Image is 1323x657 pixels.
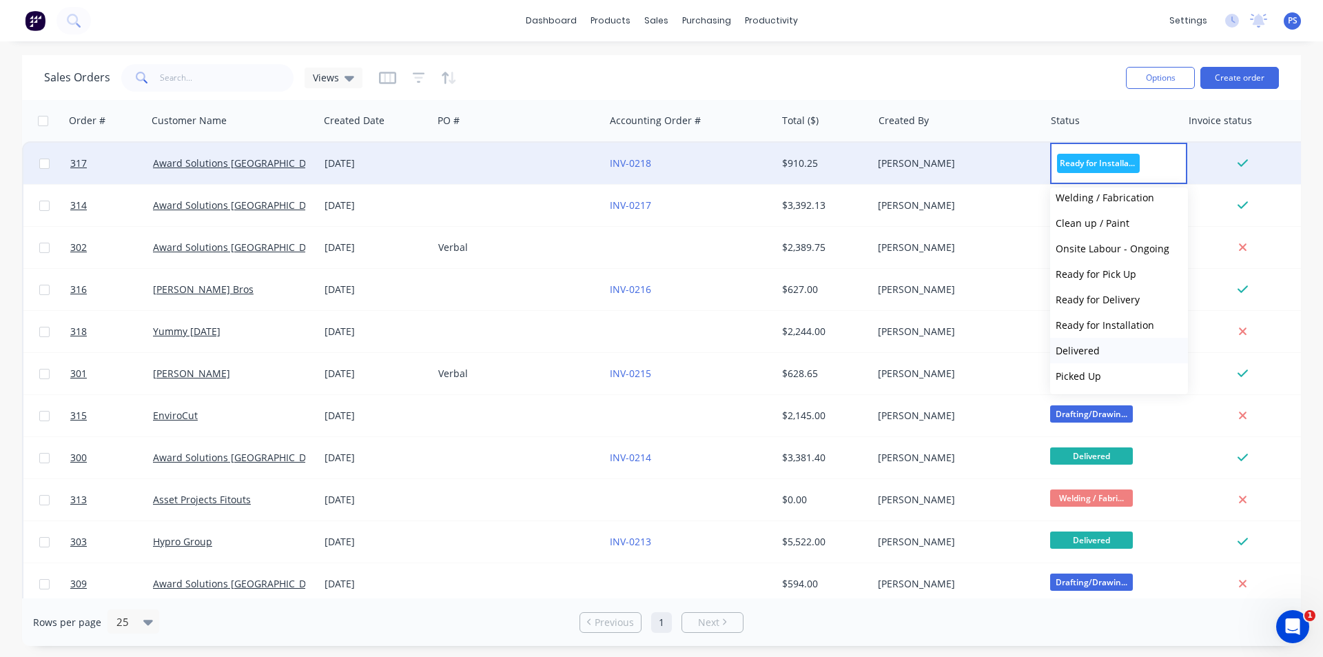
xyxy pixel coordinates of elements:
[610,283,651,296] a: INV-0216
[70,535,87,549] span: 303
[1050,185,1188,210] button: Welding / Fabrication
[682,616,743,629] a: Next page
[70,521,153,563] a: 303
[1050,447,1133,465] span: Delivered
[325,409,427,423] div: [DATE]
[610,156,651,170] a: INV-0218
[878,409,1031,423] div: [PERSON_NAME]
[70,185,153,226] a: 314
[25,10,45,31] img: Factory
[878,451,1031,465] div: [PERSON_NAME]
[878,493,1031,507] div: [PERSON_NAME]
[153,283,254,296] a: [PERSON_NAME] Bros
[70,395,153,436] a: 315
[325,283,427,296] div: [DATE]
[574,612,749,633] ul: Pagination
[1050,236,1188,261] button: Onsite Labour - Ongoing
[878,199,1031,212] div: [PERSON_NAME]
[519,10,584,31] a: dashboard
[325,493,427,507] div: [DATE]
[153,156,326,170] a: Award Solutions [GEOGRAPHIC_DATA]
[782,409,863,423] div: $2,145.00
[675,10,738,31] div: purchasing
[782,325,863,338] div: $2,244.00
[1056,293,1140,306] span: Ready for Delivery
[438,367,591,381] div: Verbal
[70,437,153,478] a: 300
[70,577,87,591] span: 309
[584,10,637,31] div: products
[1050,338,1188,363] button: Delivered
[70,269,153,310] a: 316
[70,563,153,605] a: 309
[878,241,1031,254] div: [PERSON_NAME]
[70,199,87,212] span: 314
[70,241,87,254] span: 302
[1051,114,1080,128] div: Status
[70,451,87,465] span: 300
[325,451,427,465] div: [DATE]
[153,451,326,464] a: Award Solutions [GEOGRAPHIC_DATA]
[580,616,641,629] a: Previous page
[70,409,87,423] span: 315
[153,241,326,254] a: Award Solutions [GEOGRAPHIC_DATA]
[1200,67,1279,89] button: Create order
[782,577,863,591] div: $594.00
[1050,363,1188,389] button: Picked Up
[879,114,929,128] div: Created By
[878,367,1031,381] div: [PERSON_NAME]
[325,535,427,549] div: [DATE]
[782,283,863,296] div: $627.00
[1056,344,1100,357] span: Delivered
[878,325,1031,338] div: [PERSON_NAME]
[70,283,87,296] span: 316
[70,493,87,507] span: 313
[70,143,153,184] a: 317
[782,367,863,381] div: $628.65
[1056,370,1101,383] span: Picked Up
[70,156,87,170] span: 317
[782,241,863,254] div: $2,389.75
[610,367,651,380] a: INV-0215
[438,114,460,128] div: PO #
[70,311,153,352] a: 318
[1057,154,1140,172] span: Ready for Installation
[1050,210,1188,236] button: Clean up / Paint
[782,199,863,212] div: $3,392.13
[153,535,212,548] a: Hypro Group
[325,156,427,170] div: [DATE]
[1288,14,1298,27] span: PS
[70,367,87,381] span: 301
[1056,216,1129,230] span: Clean up / Paint
[1276,610,1309,643] iframe: Intercom live chat
[70,227,153,268] a: 302
[153,325,220,338] a: Yummy [DATE]
[153,199,326,212] a: Award Solutions [GEOGRAPHIC_DATA]
[325,577,427,591] div: [DATE]
[1056,242,1169,255] span: Onsite Labour - Ongoing
[70,353,153,394] a: 301
[153,367,230,380] a: [PERSON_NAME]
[1056,319,1154,332] span: Ready for Installation
[324,114,384,128] div: Created Date
[782,156,863,170] div: $910.25
[325,367,427,381] div: [DATE]
[1050,405,1133,423] span: Drafting/Drawin...
[1304,610,1315,621] span: 1
[438,241,591,254] div: Verbal
[325,325,427,338] div: [DATE]
[33,616,101,629] span: Rows per page
[1050,261,1188,287] button: Ready for Pick Up
[1162,10,1214,31] div: settings
[1050,489,1133,507] span: Welding / Fabri...
[782,535,863,549] div: $5,522.00
[595,616,634,629] span: Previous
[1050,287,1188,312] button: Ready for Delivery
[153,493,251,506] a: Asset Projects Fitouts
[878,283,1031,296] div: [PERSON_NAME]
[153,409,198,422] a: EnviroCut
[878,156,1031,170] div: [PERSON_NAME]
[782,493,863,507] div: $0.00
[1056,267,1136,281] span: Ready for Pick Up
[610,451,651,464] a: INV-0214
